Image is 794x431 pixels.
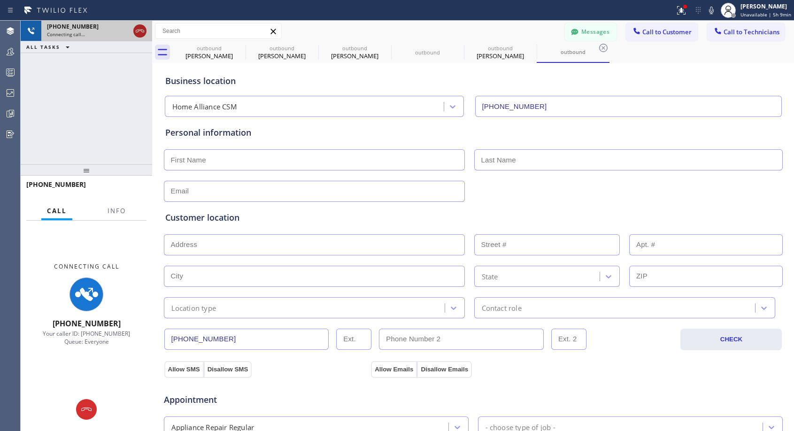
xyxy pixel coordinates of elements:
button: CHECK [680,329,782,350]
input: Apt. # [629,234,783,255]
input: Phone Number [164,329,329,350]
button: Hang up [76,399,97,420]
div: outbound [319,45,390,52]
div: Margie Cullinan [465,42,536,63]
input: City [164,266,465,287]
button: ALL TASKS [21,41,79,53]
span: [PHONE_NUMBER] [47,23,99,31]
input: Last Name [474,149,783,170]
button: Messages [565,23,617,41]
button: Call to Customer [626,23,698,41]
div: State [482,271,498,282]
button: Disallow Emails [417,361,472,378]
span: Call to Customer [642,28,692,36]
span: Unavailable | 5h 9min [740,11,791,18]
div: outbound [392,49,463,56]
div: Derrick Brissette [247,42,317,63]
span: Appointment [164,393,369,406]
div: [PERSON_NAME] [319,52,390,60]
span: Connecting Call [54,262,119,270]
span: Call to Technicians [724,28,779,36]
span: Info [108,207,126,215]
button: Allow Emails [371,361,417,378]
div: Home Alliance CSM [172,101,237,112]
span: Connecting call… [47,31,85,38]
div: Contact role [482,302,522,313]
div: [PERSON_NAME] [740,2,791,10]
div: Terry Judge [174,42,245,63]
button: Hang up [133,24,146,38]
span: [PHONE_NUMBER] [53,318,121,329]
button: Call to Technicians [707,23,785,41]
div: outbound [174,45,245,52]
input: Phone Number [475,96,782,117]
div: Business location [165,75,781,87]
div: Customer location [165,211,781,224]
span: ALL TASKS [26,44,60,50]
div: [PERSON_NAME] [465,52,536,60]
input: Search [155,23,281,38]
input: ZIP [629,266,783,287]
div: outbound [247,45,317,52]
button: Allow SMS [164,361,204,378]
input: First Name [164,149,465,170]
button: Info [102,202,131,220]
div: Location type [171,302,216,313]
div: outbound [465,45,536,52]
div: [PERSON_NAME] [174,52,245,60]
button: Disallow SMS [204,361,252,378]
button: Call [41,202,72,220]
input: Ext. 2 [551,329,586,350]
input: Email [164,181,465,202]
div: [PERSON_NAME] [247,52,317,60]
button: Mute [705,4,718,17]
input: Ext. [336,329,371,350]
span: Call [47,207,67,215]
span: [PHONE_NUMBER] [26,180,86,189]
input: Phone Number 2 [379,329,544,350]
span: Your caller ID: [PHONE_NUMBER] Queue: Everyone [43,330,130,346]
div: Personal information [165,126,781,139]
input: Street # [474,234,620,255]
div: outbound [538,48,609,55]
div: Adam Wendell [319,42,390,63]
input: Address [164,234,465,255]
